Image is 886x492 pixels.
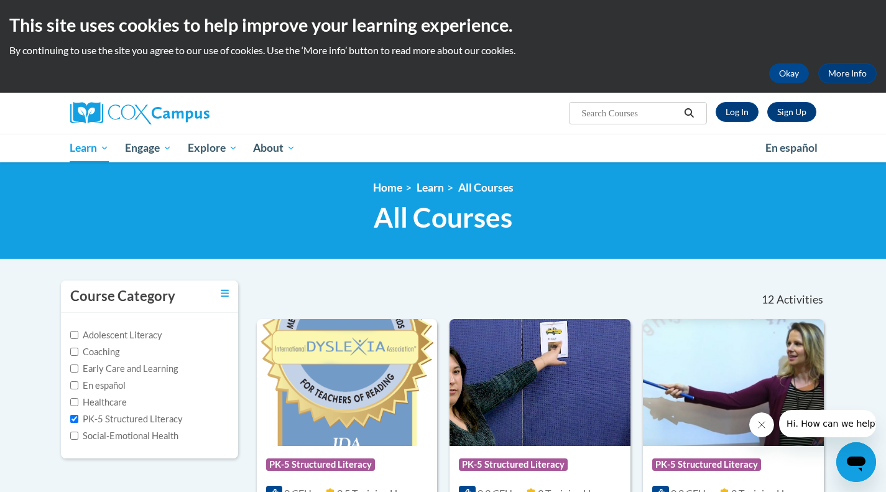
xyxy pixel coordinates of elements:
[188,141,238,155] span: Explore
[70,362,178,376] label: Early Care and Learning
[716,102,759,122] a: Log In
[458,181,514,194] a: All Courses
[580,106,680,121] input: Search Courses
[70,102,210,124] img: Cox Campus
[70,379,126,392] label: En español
[70,345,119,359] label: Coaching
[836,442,876,482] iframe: Button to launch messaging window
[779,410,876,437] iframe: Message from company
[52,134,835,162] div: Main menu
[70,141,109,155] span: Learn
[70,331,78,339] input: Checkbox for Options
[221,287,229,300] a: Toggle collapse
[62,134,118,162] a: Learn
[70,102,307,124] a: Cox Campus
[652,458,761,471] span: PK-5 Structured Literacy
[70,429,178,443] label: Social-Emotional Health
[818,63,877,83] a: More Info
[180,134,246,162] a: Explore
[125,141,172,155] span: Engage
[257,319,438,446] img: Course Logo
[374,201,512,234] span: All Courses
[767,102,816,122] a: Register
[765,141,818,154] span: En español
[680,106,698,121] button: Search
[417,181,444,194] a: Learn
[643,319,824,446] img: Course Logo
[7,9,101,19] span: Hi. How can we help?
[757,135,826,161] a: En español
[253,141,295,155] span: About
[749,412,774,437] iframe: Close message
[70,287,175,306] h3: Course Category
[70,328,162,342] label: Adolescent Literacy
[762,293,774,307] span: 12
[266,458,375,471] span: PK-5 Structured Literacy
[70,432,78,440] input: Checkbox for Options
[70,348,78,356] input: Checkbox for Options
[245,134,303,162] a: About
[70,364,78,373] input: Checkbox for Options
[373,181,402,194] a: Home
[459,458,568,471] span: PK-5 Structured Literacy
[70,396,127,409] label: Healthcare
[777,293,823,307] span: Activities
[70,412,183,426] label: PK-5 Structured Literacy
[769,63,809,83] button: Okay
[9,44,877,57] p: By continuing to use the site you agree to our use of cookies. Use the ‘More info’ button to read...
[70,381,78,389] input: Checkbox for Options
[70,398,78,406] input: Checkbox for Options
[117,134,180,162] a: Engage
[70,415,78,423] input: Checkbox for Options
[450,319,630,446] img: Course Logo
[9,12,877,37] h2: This site uses cookies to help improve your learning experience.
